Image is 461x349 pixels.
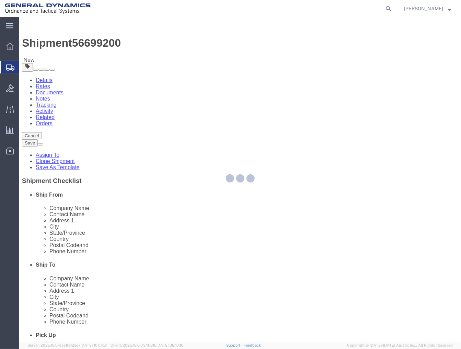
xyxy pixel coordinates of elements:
[404,4,451,13] button: [PERSON_NAME]
[157,343,183,347] span: [DATE] 08:10:16
[347,342,453,348] span: Copyright © [DATE]-[DATE] Agistix Inc., All Rights Reserved
[111,343,183,347] span: Client: 2025.18.0-7346316
[81,343,107,347] span: [DATE] 10:04:51
[5,3,91,14] img: logo
[243,343,261,347] a: Feedback
[404,5,443,12] span: Karen Monarch
[27,343,107,347] span: Server: 2025.18.0-daa1fe12ee7
[226,343,243,347] a: Support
